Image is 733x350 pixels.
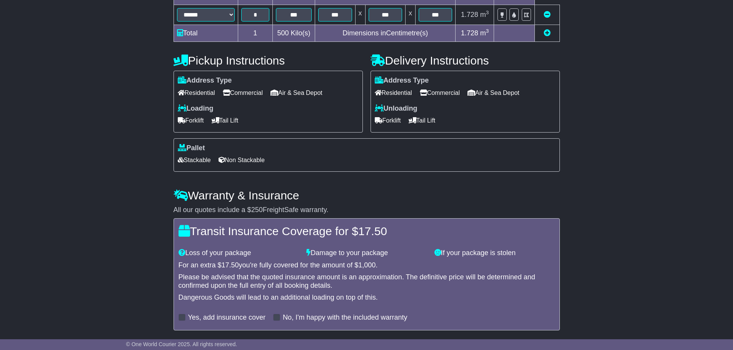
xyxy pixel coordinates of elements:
h4: Warranty & Insurance [174,189,560,202]
span: Tail Lift [409,114,436,126]
span: 17.50 [358,225,387,237]
td: x [355,5,365,25]
label: Address Type [178,76,232,85]
span: Forklift [178,114,204,126]
td: Kilo(s) [273,25,315,42]
span: Forklift [375,114,401,126]
div: If your package is stolen [431,249,559,257]
label: Loading [178,105,214,113]
span: 1,000 [358,261,376,269]
span: 250 [251,206,263,214]
span: Air & Sea Depot [270,87,322,99]
div: All our quotes include a $ FreightSafe warranty. [174,206,560,214]
span: 1.728 [461,11,478,18]
td: Total [174,25,238,42]
span: m [480,11,489,18]
td: x [405,5,415,25]
div: Loss of your package [175,249,303,257]
div: Please be advised that the quoted insurance amount is an approximation. The definitive price will... [179,273,555,290]
div: For an extra $ you're fully covered for the amount of $ . [179,261,555,270]
span: © One World Courier 2025. All rights reserved. [126,341,237,347]
span: 17.50 [222,261,239,269]
span: Tail Lift [212,114,239,126]
span: 500 [277,29,289,37]
span: Commercial [223,87,263,99]
div: Damage to your package [302,249,431,257]
label: Yes, add insurance cover [188,314,265,322]
td: Dimensions in Centimetre(s) [315,25,456,42]
h4: Transit Insurance Coverage for $ [179,225,555,237]
label: Address Type [375,76,429,85]
label: No, I'm happy with the included warranty [283,314,407,322]
span: Residential [375,87,412,99]
span: 1.728 [461,29,478,37]
a: Add new item [544,29,551,37]
td: 1 [238,25,273,42]
span: Residential [178,87,215,99]
span: Non Stackable [219,154,265,166]
span: Air & Sea Depot [468,87,519,99]
h4: Pickup Instructions [174,54,363,67]
a: Remove this item [544,11,551,18]
sup: 3 [486,10,489,15]
label: Pallet [178,144,205,153]
label: Unloading [375,105,417,113]
h4: Delivery Instructions [371,54,560,67]
sup: 3 [486,28,489,34]
span: Stackable [178,154,211,166]
div: Dangerous Goods will lead to an additional loading on top of this. [179,294,555,302]
span: Commercial [420,87,460,99]
span: m [480,29,489,37]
